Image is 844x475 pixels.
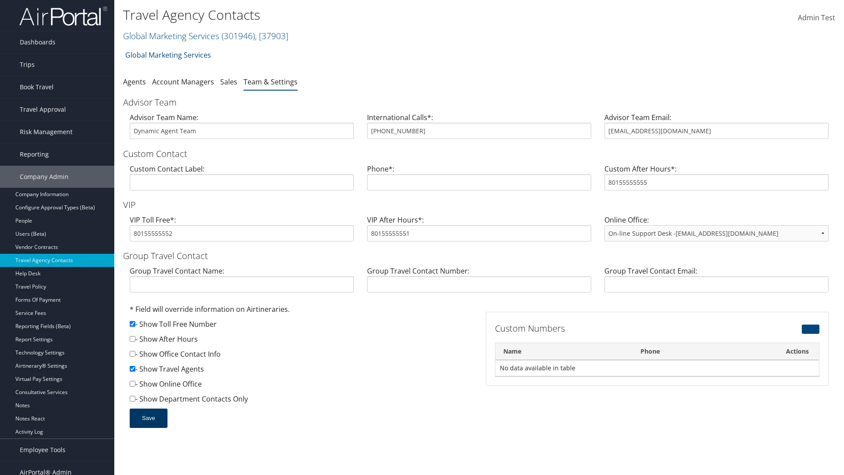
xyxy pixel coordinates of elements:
[123,30,288,42] a: Global Marketing Services
[123,6,598,24] h1: Travel Agency Contacts
[20,54,35,76] span: Trips
[20,99,66,121] span: Travel Approval
[123,96,835,109] h3: Advisor Team
[152,77,214,87] a: Account Managers
[495,360,819,376] td: No data available in table
[798,4,835,32] a: Admin Test
[19,6,107,26] img: airportal-logo.png
[20,143,49,165] span: Reporting
[125,46,211,64] a: Global Marketing Services
[130,364,473,379] div: - Show Travel Agents
[123,148,835,160] h3: Custom Contact
[360,215,598,248] div: VIP After Hours*:
[495,322,709,335] h3: Custom Numbers
[360,112,598,146] div: International Calls*:
[123,112,360,146] div: Advisor Team Name:
[130,334,473,349] div: - Show After Hours
[130,409,167,428] button: Save
[360,266,598,300] div: Group Travel Contact Number:
[222,30,255,42] span: ( 301946 )
[130,304,473,319] div: * Field will override information on Airtineraries.
[598,164,835,197] div: Custom After Hours*:
[598,266,835,300] div: Group Travel Contact Email:
[360,164,598,197] div: Phone*:
[20,439,65,461] span: Employee Tools
[20,166,69,188] span: Company Admin
[598,215,835,248] div: Online Office:
[633,343,776,360] th: Phone: activate to sort column ascending
[130,319,473,334] div: - Show Toll Free Number
[220,77,237,87] a: Sales
[244,77,298,87] a: Team & Settings
[20,31,55,53] span: Dashboards
[255,30,288,42] span: , [ 37903 ]
[776,343,819,360] th: Actions: activate to sort column ascending
[20,121,73,143] span: Risk Management
[123,215,360,248] div: VIP Toll Free*:
[130,394,473,409] div: - Show Department Contacts Only
[123,164,360,197] div: Custom Contact Label:
[598,112,835,146] div: Advisor Team Email:
[130,379,473,394] div: - Show Online Office
[798,13,835,22] span: Admin Test
[123,199,835,211] h3: VIP
[123,266,360,300] div: Group Travel Contact Name:
[123,77,146,87] a: Agents
[130,349,473,364] div: - Show Office Contact Info
[495,343,633,360] th: Name: activate to sort column descending
[20,76,54,98] span: Book Travel
[123,250,835,262] h3: Group Travel Contact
